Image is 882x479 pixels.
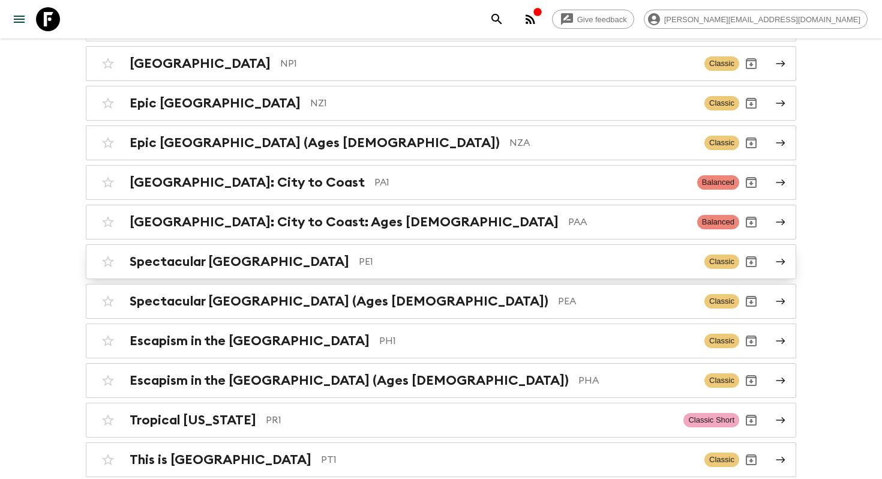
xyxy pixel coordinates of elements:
button: Archive [739,91,763,115]
h2: Escapism in the [GEOGRAPHIC_DATA] (Ages [DEMOGRAPHIC_DATA]) [130,373,569,388]
p: PE1 [359,255,695,269]
span: Classic [704,294,739,309]
button: Archive [739,369,763,393]
a: Escapism in the [GEOGRAPHIC_DATA] (Ages [DEMOGRAPHIC_DATA])PHAClassicArchive [86,363,796,398]
p: NZA [509,136,695,150]
button: Archive [739,408,763,432]
p: PHA [578,373,695,388]
p: NP1 [280,56,695,71]
h2: Epic [GEOGRAPHIC_DATA] (Ages [DEMOGRAPHIC_DATA]) [130,135,500,151]
button: Archive [739,329,763,353]
a: This is [GEOGRAPHIC_DATA]PT1ClassicArchive [86,442,796,477]
button: Archive [739,170,763,194]
button: Archive [739,448,763,472]
p: PAA [568,215,688,229]
a: Give feedback [552,10,634,29]
button: Archive [739,250,763,274]
button: menu [7,7,31,31]
h2: Spectacular [GEOGRAPHIC_DATA] [130,254,349,270]
span: Balanced [697,215,739,229]
p: PEA [558,294,695,309]
div: [PERSON_NAME][EMAIL_ADDRESS][DOMAIN_NAME] [644,10,868,29]
p: PA1 [374,175,688,190]
h2: Spectacular [GEOGRAPHIC_DATA] (Ages [DEMOGRAPHIC_DATA]) [130,294,548,309]
p: PT1 [321,453,695,467]
h2: [GEOGRAPHIC_DATA] [130,56,271,71]
a: [GEOGRAPHIC_DATA]: City to CoastPA1BalancedArchive [86,165,796,200]
a: Epic [GEOGRAPHIC_DATA]NZ1ClassicArchive [86,86,796,121]
h2: This is [GEOGRAPHIC_DATA] [130,452,311,468]
h2: [GEOGRAPHIC_DATA]: City to Coast: Ages [DEMOGRAPHIC_DATA] [130,214,559,230]
a: Tropical [US_STATE]PR1Classic ShortArchive [86,403,796,438]
button: Archive [739,289,763,313]
a: Epic [GEOGRAPHIC_DATA] (Ages [DEMOGRAPHIC_DATA])NZAClassicArchive [86,125,796,160]
button: search adventures [485,7,509,31]
span: Classic [704,96,739,110]
h2: [GEOGRAPHIC_DATA]: City to Coast [130,175,365,190]
a: [GEOGRAPHIC_DATA]NP1ClassicArchive [86,46,796,81]
a: [GEOGRAPHIC_DATA]: City to Coast: Ages [DEMOGRAPHIC_DATA]PAABalancedArchive [86,205,796,239]
span: Classic [704,255,739,269]
span: Classic [704,453,739,467]
h2: Tropical [US_STATE] [130,412,256,428]
span: Balanced [697,175,739,190]
button: Archive [739,52,763,76]
span: Classic [704,334,739,348]
a: Spectacular [GEOGRAPHIC_DATA]PE1ClassicArchive [86,244,796,279]
h2: Epic [GEOGRAPHIC_DATA] [130,95,301,111]
span: Give feedback [571,15,634,24]
span: [PERSON_NAME][EMAIL_ADDRESS][DOMAIN_NAME] [658,15,867,24]
p: PR1 [266,413,674,427]
span: Classic [704,136,739,150]
span: Classic Short [683,413,739,427]
a: Spectacular [GEOGRAPHIC_DATA] (Ages [DEMOGRAPHIC_DATA])PEAClassicArchive [86,284,796,319]
a: Escapism in the [GEOGRAPHIC_DATA]PH1ClassicArchive [86,324,796,358]
span: Classic [704,56,739,71]
button: Archive [739,210,763,234]
button: Archive [739,131,763,155]
span: Classic [704,373,739,388]
p: PH1 [379,334,695,348]
h2: Escapism in the [GEOGRAPHIC_DATA] [130,333,370,349]
p: NZ1 [310,96,695,110]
